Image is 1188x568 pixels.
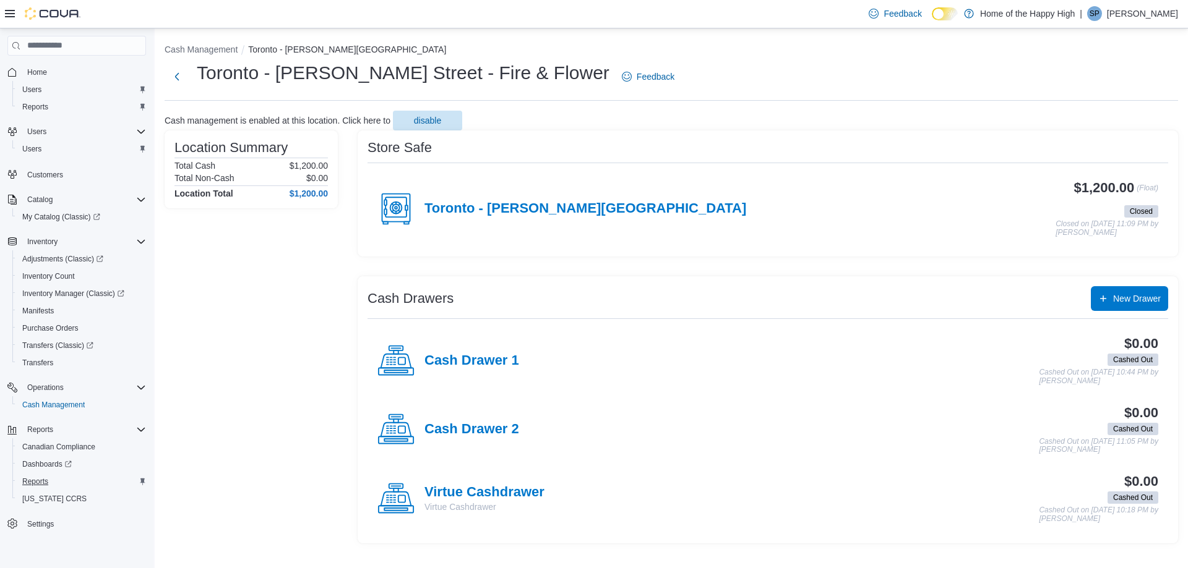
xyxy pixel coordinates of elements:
[17,491,146,506] span: Washington CCRS
[22,64,146,80] span: Home
[424,501,544,513] p: Virtue Cashdrawer
[248,45,446,54] button: Toronto - [PERSON_NAME][GEOGRAPHIC_DATA]
[12,337,151,354] a: Transfers (Classic)
[165,43,1178,58] nav: An example of EuiBreadcrumbs
[424,485,544,501] h4: Virtue Cashdrawer
[17,439,146,454] span: Canadian Compliance
[1039,506,1158,523] p: Cashed Out on [DATE] 10:18 PM by [PERSON_NAME]
[22,167,68,182] a: Customers
[414,114,441,127] span: disable
[2,191,151,208] button: Catalog
[17,100,146,114] span: Reports
[1108,423,1158,435] span: Cashed Out
[27,195,53,205] span: Catalog
[25,7,80,20] img: Cova
[197,61,609,85] h1: Toronto - [PERSON_NAME] Street - Fire & Flower
[22,271,75,281] span: Inventory Count
[22,144,41,154] span: Users
[22,234,62,249] button: Inventory
[17,439,100,454] a: Canadian Compliance
[12,320,151,337] button: Purchase Orders
[1039,438,1158,454] p: Cashed Out on [DATE] 11:05 PM by [PERSON_NAME]
[2,379,151,396] button: Operations
[1039,368,1158,385] p: Cashed Out on [DATE] 10:44 PM by [PERSON_NAME]
[22,380,69,395] button: Operations
[27,170,63,180] span: Customers
[2,233,151,250] button: Inventory
[306,173,328,183] p: $0.00
[22,124,51,139] button: Users
[1108,354,1158,366] span: Cashed Out
[17,355,58,370] a: Transfers
[22,212,100,222] span: My Catalog (Classic)
[2,421,151,438] button: Reports
[290,189,328,198] h4: $1,200.00
[424,422,519,438] h4: Cash Drawer 2
[17,269,80,284] a: Inventory Count
[17,210,105,224] a: My Catalog (Classic)
[17,321,146,336] span: Purchase Orders
[27,425,53,434] span: Reports
[12,208,151,226] a: My Catalog (Classic)
[617,64,679,89] a: Feedback
[424,353,519,369] h4: Cash Drawer 1
[1113,423,1153,434] span: Cashed Out
[17,338,98,353] a: Transfers (Classic)
[1113,492,1153,503] span: Cashed Out
[1124,474,1158,489] h3: $0.00
[368,140,432,155] h3: Store Safe
[17,355,146,370] span: Transfers
[17,474,146,489] span: Reports
[22,380,146,395] span: Operations
[1074,180,1135,195] h3: $1,200.00
[22,254,103,264] span: Adjustments (Classic)
[17,338,146,353] span: Transfers (Classic)
[368,291,454,306] h3: Cash Drawers
[1091,286,1168,311] button: New Drawer
[22,442,95,452] span: Canadian Compliance
[1080,6,1082,21] p: |
[22,358,53,368] span: Transfers
[2,63,151,81] button: Home
[22,166,146,182] span: Customers
[7,58,146,564] nav: Complex example
[22,306,54,316] span: Manifests
[22,422,146,437] span: Reports
[174,189,233,198] h4: Location Total
[1124,405,1158,420] h3: $0.00
[290,161,328,171] p: $1,200.00
[1090,6,1100,21] span: SP
[17,100,53,114] a: Reports
[1107,6,1178,21] p: [PERSON_NAME]
[22,341,93,350] span: Transfers (Classic)
[22,192,146,207] span: Catalog
[22,124,146,139] span: Users
[27,237,58,247] span: Inventory
[12,396,151,413] button: Cash Management
[22,494,87,504] span: [US_STATE] CCRS
[174,161,215,171] h6: Total Cash
[17,491,92,506] a: [US_STATE] CCRS
[22,85,41,95] span: Users
[17,210,146,224] span: My Catalog (Classic)
[174,173,235,183] h6: Total Non-Cash
[17,397,90,412] a: Cash Management
[22,516,146,532] span: Settings
[2,165,151,183] button: Customers
[17,142,146,156] span: Users
[17,303,59,318] a: Manifests
[1130,206,1153,217] span: Closed
[12,81,151,98] button: Users
[12,456,151,473] a: Dashboards
[1124,336,1158,351] h3: $0.00
[22,517,59,532] a: Settings
[17,82,46,97] a: Users
[22,289,124,299] span: Inventory Manager (Classic)
[12,302,151,320] button: Manifests
[12,140,151,158] button: Users
[1113,292,1161,305] span: New Drawer
[17,82,146,97] span: Users
[17,457,77,472] a: Dashboards
[980,6,1075,21] p: Home of the Happy High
